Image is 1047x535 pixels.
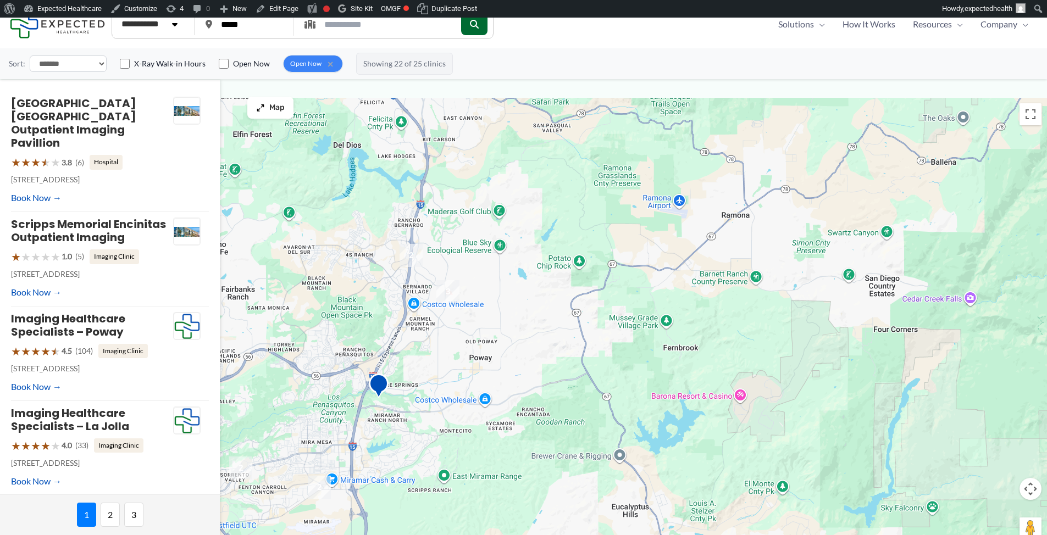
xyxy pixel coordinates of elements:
p: [STREET_ADDRESS] [11,172,173,187]
img: Scripps Memorial Encinitas Outpatient Imaging [174,218,200,246]
img: Expected Healthcare Logo - side, dark font, small [10,10,105,38]
span: ★ [11,247,21,267]
span: ★ [11,152,21,172]
span: expectedhealth [965,4,1012,13]
span: Imaging Clinic [94,438,143,453]
span: 3.8 [62,155,72,170]
span: (33) [75,438,88,453]
span: Company [980,16,1017,32]
span: ★ [31,341,41,361]
span: ★ [41,247,51,267]
a: Scripps Memorial Encinitas Outpatient Imaging [11,216,166,245]
span: Showing 22 of 25 clinics [356,53,453,75]
p: [STREET_ADDRESS] [11,361,173,376]
a: ResourcesMenu Toggle [904,16,972,32]
span: ★ [51,247,60,267]
span: How It Works [843,16,895,32]
span: ★ [31,436,41,456]
span: ★ [51,341,60,361]
span: ★ [31,152,41,172]
a: [GEOGRAPHIC_DATA] [GEOGRAPHIC_DATA] Outpatient Imaging Pavillion [11,96,136,151]
div: 2 [400,244,423,267]
button: Toggle fullscreen view [1020,103,1042,125]
a: Book Now [11,284,62,300]
span: × [325,58,336,69]
span: 4.0 [62,438,72,453]
span: ★ [21,247,31,267]
img: Maximize [256,103,265,112]
span: ★ [41,152,51,172]
span: ★ [41,341,51,361]
span: ★ [11,341,21,361]
a: Book Now [11,378,62,395]
a: Book Now [11,473,62,489]
span: ★ [51,152,60,172]
span: 4.5 [62,344,72,358]
div: 2 [308,476,331,499]
label: Open Now [233,58,270,69]
a: SolutionsMenu Toggle [769,16,834,32]
span: Imaging Clinic [98,344,148,358]
div: 2 [229,456,252,480]
span: ★ [21,341,31,361]
a: Imaging Healthcare Specialists – Poway [11,311,125,339]
span: 1.0 [62,249,72,264]
span: Map [269,103,285,113]
p: [STREET_ADDRESS] [11,456,173,470]
span: ★ [21,152,31,172]
img: Expected Healthcare Logo [174,313,200,340]
span: ★ [41,436,51,456]
span: Menu Toggle [814,16,825,32]
span: Hospital [90,155,123,169]
button: Map [247,97,293,119]
a: Book Now [11,190,62,206]
span: Site Kit [351,4,373,13]
button: Map camera controls [1020,478,1042,500]
span: 3 [124,503,143,527]
a: How It Works [834,16,904,32]
span: Open Now [290,58,322,70]
a: CompanyMenu Toggle [972,16,1037,32]
span: ★ [21,436,31,456]
span: (104) [75,344,93,358]
span: (6) [75,155,84,170]
a: Imaging Healthcare Specialists – La Jolla [11,405,129,434]
div: Sharp Rees-Stealy Scripps Ranch Radiology [369,374,389,402]
span: 1 [77,503,96,527]
span: Menu Toggle [1017,16,1028,32]
div: 3 [436,280,459,303]
label: Sort: [9,57,25,71]
p: [STREET_ADDRESS] [11,267,173,281]
label: X-Ray Walk-in Hours [134,58,206,69]
span: ★ [11,436,21,456]
span: ★ [31,247,41,267]
img: Scripps Memorial Hospital La Jolla Outpatient Imaging Pavillion [174,97,200,125]
span: Resources [913,16,952,32]
span: Imaging Clinic [90,249,139,264]
div: Focus keyphrase not set [323,5,330,12]
span: Solutions [778,16,814,32]
span: Menu Toggle [952,16,963,32]
img: Expected Healthcare Logo [174,407,200,434]
span: 2 [101,503,120,527]
span: ★ [51,436,60,456]
span: (5) [75,249,84,264]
